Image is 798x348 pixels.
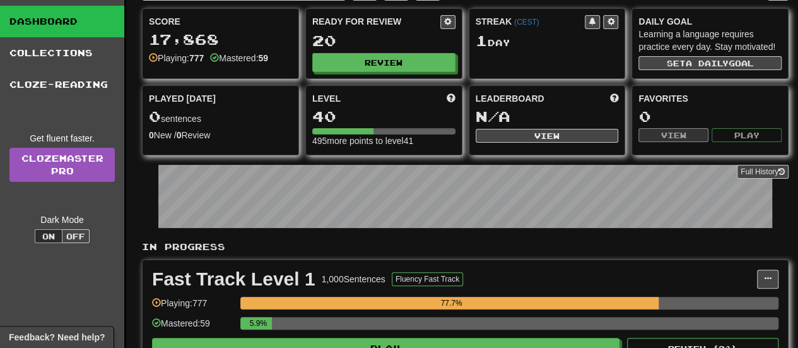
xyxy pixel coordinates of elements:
[392,272,463,286] button: Fluency Fast Track
[149,109,292,125] div: sentences
[258,53,268,63] strong: 59
[62,229,90,243] button: Off
[9,331,105,344] span: Open feedback widget
[322,273,385,285] div: 1,000 Sentences
[476,107,510,125] span: N/A
[177,130,182,140] strong: 0
[514,18,539,27] a: (CEST)
[312,33,455,49] div: 20
[189,53,204,63] strong: 777
[447,92,455,105] span: Score more points to level up
[476,33,619,49] div: Day
[142,241,789,253] p: In Progress
[476,15,585,28] div: Streak
[312,92,341,105] span: Level
[476,32,488,49] span: 1
[712,128,782,142] button: Play
[149,130,154,140] strong: 0
[152,297,234,318] div: Playing: 777
[210,52,268,64] div: Mastered:
[609,92,618,105] span: This week in points, UTC
[9,132,115,145] div: Get fluent faster.
[149,107,161,125] span: 0
[149,15,292,28] div: Score
[149,129,292,141] div: New / Review
[9,148,115,182] a: ClozemasterPro
[737,165,789,179] button: Full History
[476,129,619,143] button: View
[638,109,782,124] div: 0
[638,15,782,28] div: Daily Goal
[686,59,729,68] span: a daily
[244,317,272,330] div: 5.9%
[149,92,216,105] span: Played [DATE]
[35,229,62,243] button: On
[476,92,544,105] span: Leaderboard
[638,92,782,105] div: Favorites
[152,270,315,289] div: Fast Track Level 1
[638,56,782,70] button: Seta dailygoal
[244,297,659,309] div: 77.7%
[152,317,234,338] div: Mastered: 59
[9,213,115,226] div: Dark Mode
[149,52,204,64] div: Playing:
[312,135,455,147] div: 495 more points to level 41
[638,28,782,53] div: Learning a language requires practice every day. Stay motivated!
[149,32,292,47] div: 17,868
[312,15,440,28] div: Ready for Review
[638,128,708,142] button: View
[312,53,455,72] button: Review
[312,109,455,124] div: 40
